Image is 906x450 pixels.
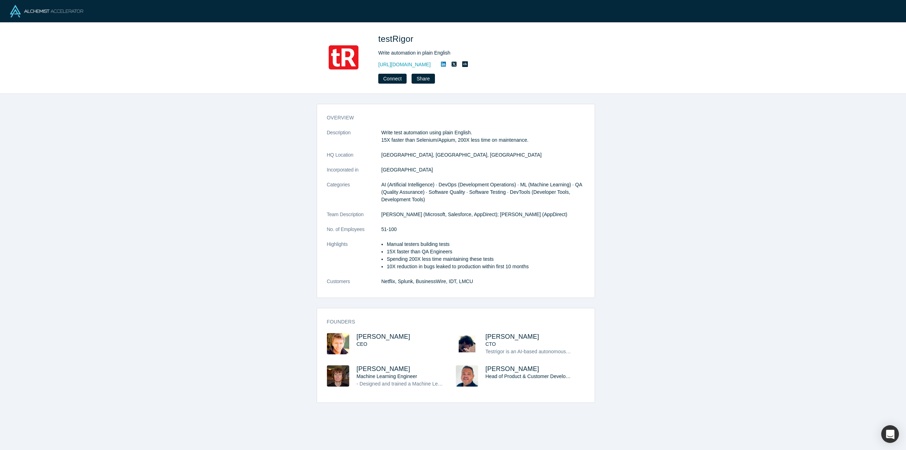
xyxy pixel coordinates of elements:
a: [PERSON_NAME] [357,333,410,340]
dt: Highlights [327,241,381,278]
span: CTO [486,341,496,347]
dt: Team Description [327,211,381,226]
p: Write test automation using plain English. 15X faster than Selenium/Appium, 200X less time on mai... [381,129,585,144]
button: Share [412,74,435,84]
dt: HQ Location [327,151,381,166]
img: Artem Golubev's Profile Image [327,333,349,354]
p: [PERSON_NAME] (Microsoft, Salesforce, AppDirect); [PERSON_NAME] (AppDirect) [381,211,585,218]
span: testRigor [378,34,416,44]
a: [PERSON_NAME] [357,365,410,372]
li: 15X faster than QA Engineers [387,248,585,255]
span: AI (Artificial Intelligence) · DevOps (Development Operations) · ML (Machine Learning) · QA (Qual... [381,182,582,202]
dd: [GEOGRAPHIC_DATA], [GEOGRAPHIC_DATA], [GEOGRAPHIC_DATA] [381,151,585,159]
dt: Categories [327,181,381,211]
img: Alchemist Logo [10,5,83,17]
li: Manual testers building tests [387,241,585,248]
dt: Incorporated in [327,166,381,181]
dt: Description [327,129,381,151]
span: CEO [357,341,367,347]
dd: [GEOGRAPHIC_DATA] [381,166,585,174]
a: [PERSON_NAME] [486,333,539,340]
dd: 51-100 [381,226,585,233]
button: Connect [378,74,407,84]
h3: overview [327,114,575,122]
img: Aleksey Malyshev's Profile Image [327,365,349,387]
li: Spending 200X less time maintaining these tests [387,255,585,263]
dt: No. of Employees [327,226,381,241]
a: [PERSON_NAME] [486,365,539,372]
div: Write automation in plain English [378,49,577,57]
img: Enzo Biancato's Profile Image [456,333,478,354]
img: Brian Gupton's Profile Image [456,365,478,387]
span: Head of Product & Customer Development [486,373,579,379]
dd: Netflix, Splunk, BusinessWire, IDT, LMCU [381,278,585,285]
span: Machine Learning Engineer [357,373,417,379]
h3: Founders [327,318,575,326]
li: 10X reduction in bugs leaked to production within first 10 months [387,263,585,270]
a: [URL][DOMAIN_NAME] [378,61,431,68]
img: testRigor's Logo [319,33,368,82]
dt: Customers [327,278,381,293]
